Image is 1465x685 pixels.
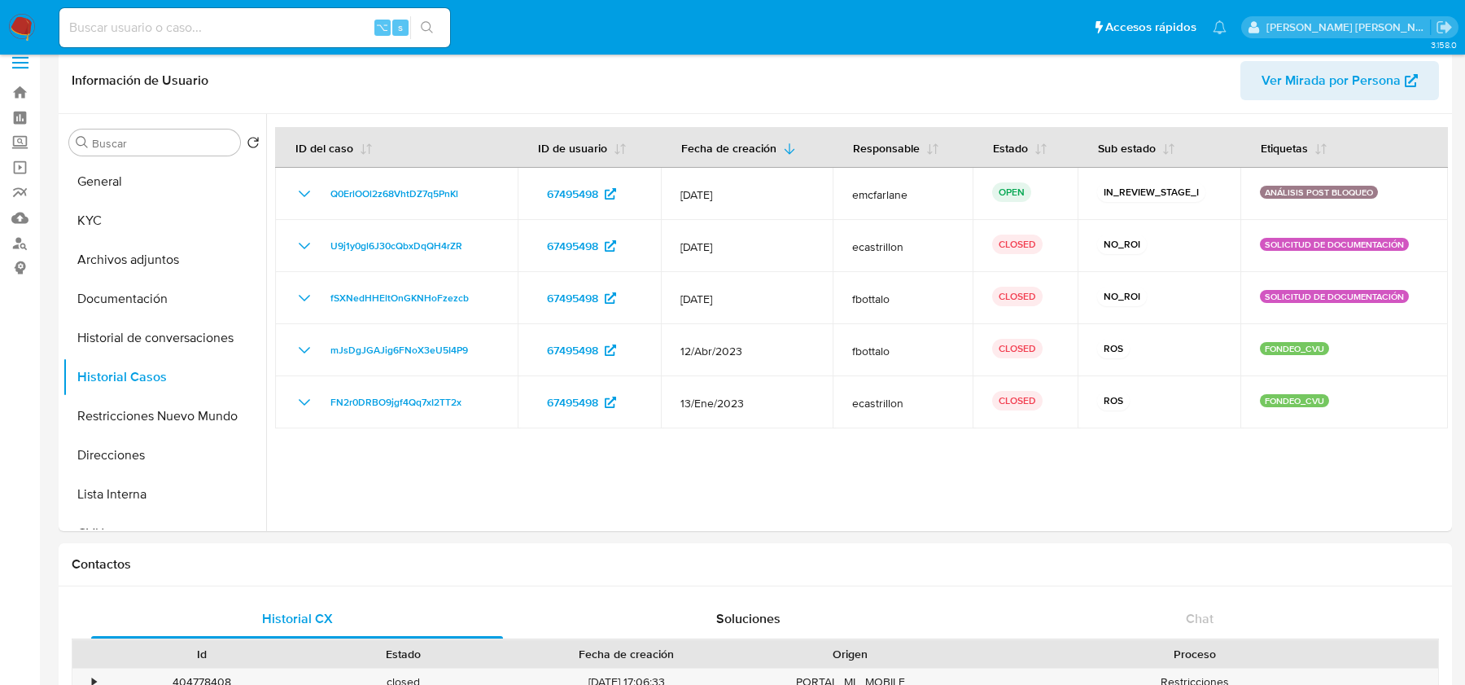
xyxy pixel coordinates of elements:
span: Soluciones [716,609,781,628]
input: Buscar [92,136,234,151]
button: Ver Mirada por Persona [1240,61,1439,100]
h1: Información de Usuario [72,72,208,89]
button: KYC [63,201,266,240]
a: Salir [1436,19,1453,36]
button: Direcciones [63,436,266,475]
button: Buscar [76,136,89,149]
div: Id [112,646,291,662]
div: Estado [313,646,492,662]
button: Lista Interna [63,475,266,514]
input: Buscar usuario o caso... [59,17,450,38]
button: Restricciones Nuevo Mundo [63,397,266,436]
button: Historial de conversaciones [63,318,266,358]
span: Chat [1186,609,1214,628]
button: Historial Casos [63,358,266,397]
button: General [63,162,266,201]
p: magali.barcan@mercadolibre.com [1266,20,1431,35]
span: ⌥ [376,20,388,35]
span: 3.158.0 [1431,38,1457,51]
a: Notificaciones [1213,20,1227,34]
h1: Contactos [72,556,1439,573]
div: Origen [761,646,939,662]
button: Documentación [63,279,266,318]
button: CVU [63,514,266,553]
span: Historial CX [262,609,333,628]
span: Ver Mirada por Persona [1262,61,1401,100]
div: Fecha de creación [515,646,738,662]
button: Volver al orden por defecto [247,136,260,154]
span: Accesos rápidos [1105,19,1196,36]
button: search-icon [410,16,444,39]
div: Proceso [962,646,1427,662]
button: Archivos adjuntos [63,240,266,279]
span: s [398,20,403,35]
